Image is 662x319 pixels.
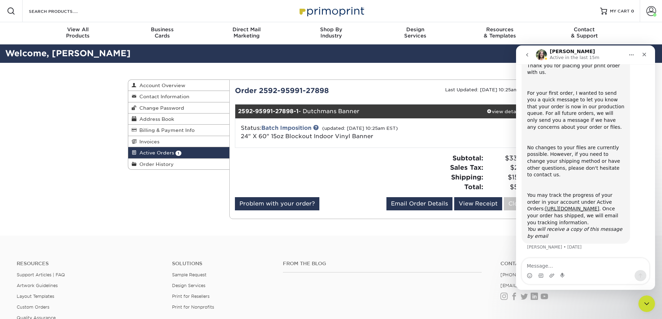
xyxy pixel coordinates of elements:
[452,154,483,162] strong: Subtotal:
[17,261,162,267] h4: Resources
[542,22,627,44] a: Contact& Support
[289,26,373,39] div: Industry
[36,22,120,44] a: View AllProducts
[450,163,483,171] strong: Sales Tax:
[2,298,59,317] iframe: Google Customer Reviews
[296,3,366,18] img: Primoprint
[204,26,289,33] span: Direct Mail
[137,116,174,122] span: Address Book
[516,45,655,290] iframe: Intercom live chat
[386,197,452,210] a: Email Order Details
[480,108,529,115] div: view details
[11,44,108,85] div: For your first order, I wanted to send you a quick message to let you know that your order is now...
[235,197,319,210] a: Problem with your order?
[204,22,289,44] a: Direct MailMarketing
[230,85,382,96] div: Order 2592-95991-27898
[373,26,458,33] span: Design
[36,26,120,39] div: Products
[128,147,230,158] a: Active Orders 1
[172,261,272,267] h4: Solutions
[500,283,583,288] a: [EMAIL_ADDRESS][DOMAIN_NAME]
[373,22,458,44] a: DesignServices
[128,102,230,114] a: Change Password
[120,26,204,39] div: Cards
[137,94,189,99] span: Contact Information
[638,295,655,312] iframe: Intercom live chat
[128,114,230,125] a: Address Book
[485,173,529,182] span: $15.92
[485,153,529,163] span: $33.00
[36,26,120,33] span: View All
[33,227,39,233] button: Upload attachment
[11,146,108,194] div: You may track the progress of your order in your account under Active Orders: . Once your order h...
[137,139,160,144] span: Invoices
[128,159,230,169] a: Order History
[17,283,58,288] a: Artwork Guidelines
[451,173,483,181] strong: Shipping:
[631,9,634,14] span: 0
[542,26,627,39] div: & Support
[128,125,230,136] a: Billing & Payment Info
[128,91,230,102] a: Contact Information
[137,105,184,111] span: Change Password
[454,197,502,210] a: View Receipt
[120,22,204,44] a: BusinessCards
[458,26,542,39] div: & Templates
[17,294,54,299] a: Layout Templates
[322,126,398,131] small: (updated: [DATE] 10:25am EST)
[6,213,133,225] textarea: Message…
[11,227,16,233] button: Emoji picker
[128,136,230,147] a: Invoices
[11,181,106,193] i: You will receive a copy of this message by email
[485,163,529,173] span: $2.39
[172,283,205,288] a: Design Services
[11,99,108,133] div: No changes to your files are currently possible. However, if you need to change your shipping met...
[445,87,529,92] small: Last Updated: [DATE] 10:25am EST
[289,22,373,44] a: Shop ByIndustry
[458,22,542,44] a: Resources& Templates
[283,261,482,267] h4: From the Blog
[128,80,230,91] a: Account Overview
[500,272,544,277] a: [PHONE_NUMBER]
[120,26,204,33] span: Business
[29,160,83,166] a: [URL][DOMAIN_NAME]
[610,8,630,14] span: MY CART
[44,227,50,233] button: Start recording
[238,108,299,115] strong: 2592-95991-27898-1
[137,150,174,156] span: Active Orders
[118,225,130,236] button: Send a message…
[500,261,645,267] a: Contact
[480,104,529,118] a: view details
[236,124,431,141] div: Status:
[22,227,27,233] button: Gif picker
[172,294,210,299] a: Print for Resellers
[458,26,542,33] span: Resources
[11,17,108,31] div: Thank you for placing your print order with us.
[17,272,65,277] a: Support Articles | FAQ
[137,127,195,133] span: Billing & Payment Info
[261,125,311,131] a: Batch Imposition
[137,161,174,167] span: Order History
[241,133,373,140] a: 24" X 60" 15oz Blockout Indoor Vinyl Banner
[235,104,480,118] div: - Dutchmans Banner
[485,182,529,192] span: $51.31
[373,26,458,39] div: Services
[204,26,289,39] div: Marketing
[172,304,214,310] a: Print for Nonprofits
[504,197,529,210] a: Close
[464,183,483,191] strong: Total:
[289,26,373,33] span: Shop By
[175,151,181,156] span: 1
[542,26,627,33] span: Contact
[172,272,206,277] a: Sample Request
[11,200,66,204] div: [PERSON_NAME] • [DATE]
[28,7,96,15] input: SEARCH PRODUCTS.....
[137,83,185,88] span: Account Overview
